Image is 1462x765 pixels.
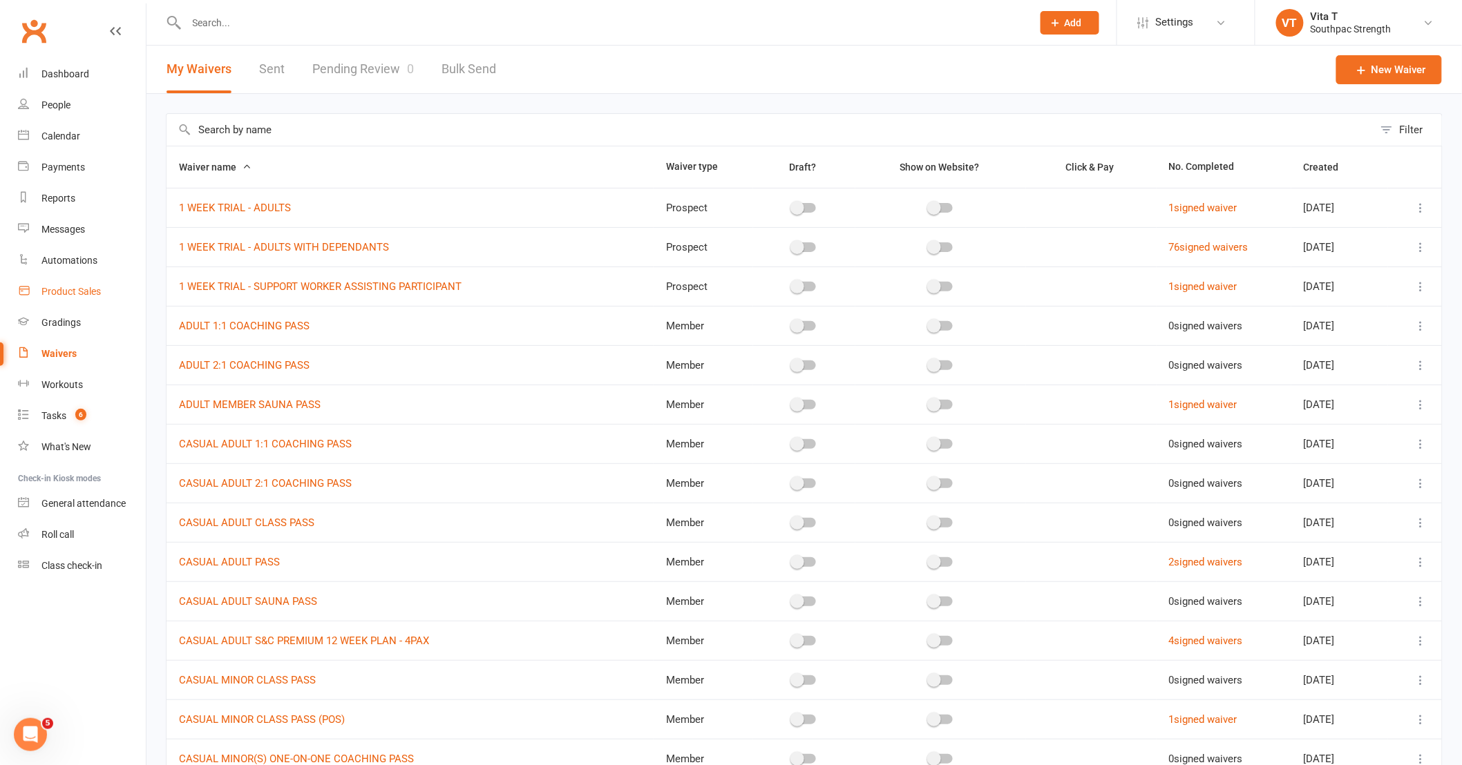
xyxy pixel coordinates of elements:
a: Bulk Send [442,46,496,93]
a: CASUAL ADULT 2:1 COACHING PASS [179,477,352,490]
td: [DATE] [1291,385,1389,424]
a: Automations [18,245,146,276]
input: Search by name [167,114,1374,146]
a: People [18,90,146,121]
a: Reports [18,183,146,214]
div: Waivers [41,348,77,359]
td: Member [654,699,752,739]
a: Payments [18,152,146,183]
a: 1signed waiver [1169,713,1237,726]
a: 1 WEEK TRIAL - ADULTS WITH DEPENDANTS [179,241,389,253]
span: 0 signed waivers [1169,359,1243,371]
a: 76signed waivers [1169,241,1249,253]
a: 1signed waiver [1169,202,1237,214]
div: Class check-in [41,560,102,571]
a: CASUAL MINOR CLASS PASS (POS) [179,713,345,726]
button: My Waivers [167,46,231,93]
div: Automations [41,255,97,266]
a: Clubworx [17,14,51,48]
a: Calendar [18,121,146,152]
div: People [41,99,70,110]
span: Waiver name [179,162,251,173]
div: Tasks [41,410,66,421]
div: Product Sales [41,286,101,297]
div: Roll call [41,529,74,540]
a: 1signed waiver [1169,280,1237,293]
span: 0 signed waivers [1169,516,1243,529]
button: Filter [1374,114,1442,146]
th: No. Completed [1157,146,1291,188]
td: [DATE] [1291,227,1389,267]
div: Workouts [41,379,83,390]
span: 0 signed waivers [1169,595,1243,608]
a: Waivers [18,338,146,369]
td: Member [654,581,752,621]
td: [DATE] [1291,660,1389,699]
td: Member [654,503,752,542]
button: Click & Pay [1053,159,1129,175]
div: What's New [41,441,91,452]
a: Messages [18,214,146,245]
a: Dashboard [18,59,146,90]
a: Gradings [18,307,146,338]
td: [DATE] [1291,621,1389,660]
div: Gradings [41,317,81,328]
td: Member [654,424,752,463]
input: Search... [182,13,1023,32]
a: 2signed waivers [1169,556,1243,568]
td: Prospect [654,227,752,267]
td: [DATE] [1291,188,1389,227]
button: Waiver name [179,159,251,175]
td: [DATE] [1291,581,1389,621]
a: Sent [259,46,285,93]
div: Vita T [1311,10,1392,23]
td: Member [654,345,752,385]
span: Settings [1156,7,1194,38]
td: Prospect [654,267,752,306]
td: Member [654,542,752,581]
button: Draft? [777,159,831,175]
td: Member [654,306,752,345]
span: 0 [407,61,414,76]
a: ADULT 2:1 COACHING PASS [179,359,310,371]
a: Tasks 6 [18,400,146,432]
a: New Waiver [1336,55,1442,84]
div: Filter [1400,122,1423,138]
a: CASUAL MINOR(S) ONE-ON-ONE COACHING PASS [179,753,414,765]
span: Show on Website? [900,162,979,173]
span: 0 signed waivers [1169,477,1243,490]
a: CASUAL ADULT 1:1 COACHING PASS [179,438,352,450]
a: CASUAL ADULT PASS [179,556,280,568]
a: General attendance kiosk mode [18,488,146,519]
span: 0 signed waivers [1169,674,1243,686]
a: CASUAL ADULT S&C PREMIUM 12 WEEK PLAN - 4PAX [179,635,429,647]
span: Click & Pay [1065,162,1114,173]
a: What's New [18,432,146,463]
a: 1 WEEK TRIAL - SUPPORT WORKER ASSISTING PARTICIPANT [179,280,462,293]
td: [DATE] [1291,699,1389,739]
td: [DATE] [1291,424,1389,463]
button: Add [1041,11,1099,35]
th: Waiver type [654,146,752,188]
div: Payments [41,162,85,173]
button: Created [1304,159,1354,175]
td: [DATE] [1291,267,1389,306]
span: 6 [75,409,86,420]
div: Dashboard [41,68,89,79]
div: Calendar [41,130,80,142]
a: 1 WEEK TRIAL - ADULTS [179,202,291,214]
td: [DATE] [1291,463,1389,503]
div: Southpac Strength [1311,23,1392,35]
td: Member [654,660,752,699]
span: 0 signed waivers [1169,753,1243,765]
td: Member [654,621,752,660]
iframe: Intercom live chat [14,718,47,751]
td: [DATE] [1291,503,1389,542]
td: Member [654,385,752,424]
a: Pending Review0 [312,46,414,93]
div: VT [1276,9,1304,37]
button: Show on Website? [887,159,994,175]
a: CASUAL ADULT CLASS PASS [179,516,314,529]
a: Class kiosk mode [18,550,146,581]
td: [DATE] [1291,542,1389,581]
